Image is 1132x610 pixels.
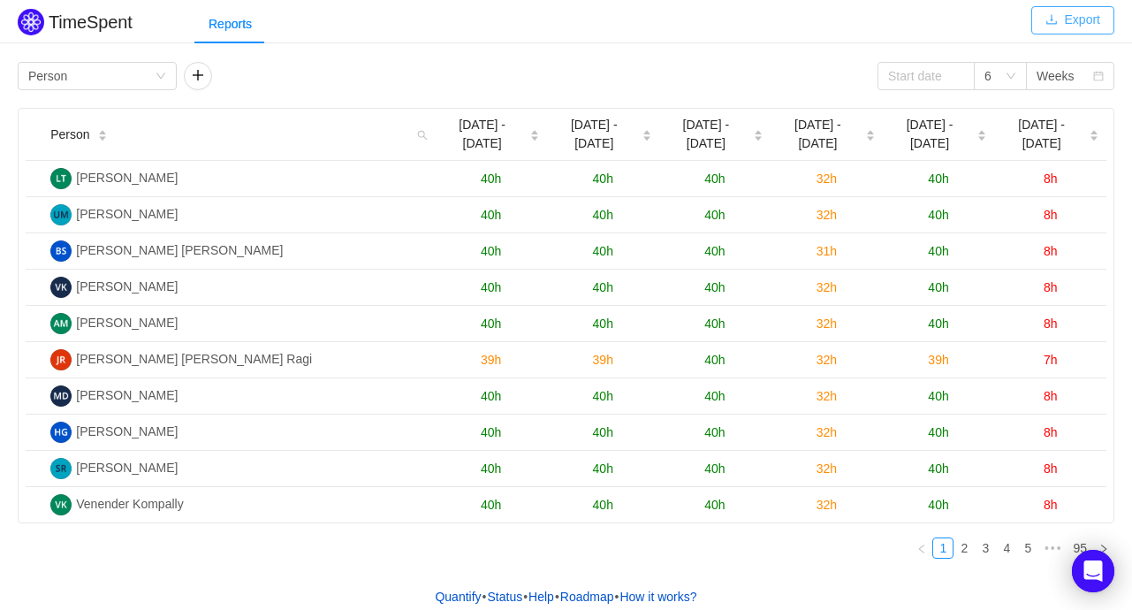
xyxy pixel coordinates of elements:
[1089,127,1099,140] div: Sort
[18,9,44,35] img: Quantify logo
[817,244,837,258] span: 31h
[865,127,875,133] i: icon: caret-up
[410,109,435,160] i: icon: search
[50,349,72,370] img: JK
[977,127,987,133] i: icon: caret-up
[481,208,501,222] span: 40h
[778,116,858,153] span: [DATE] - [DATE]
[486,583,523,610] a: Status
[481,498,501,512] span: 40h
[529,127,540,140] div: Sort
[76,207,178,221] span: [PERSON_NAME]
[593,244,613,258] span: 40h
[704,461,725,476] span: 40h
[593,208,613,222] span: 40h
[97,134,107,140] i: icon: caret-down
[76,388,178,402] span: [PERSON_NAME]
[1090,134,1099,140] i: icon: caret-down
[890,116,970,153] span: [DATE] - [DATE]
[1044,280,1058,294] span: 8h
[97,127,108,140] div: Sort
[50,168,72,189] img: LT
[754,134,764,140] i: icon: caret-down
[481,353,501,367] span: 39h
[1044,208,1058,222] span: 8h
[928,208,948,222] span: 40h
[559,583,615,610] a: Roadmap
[928,389,948,403] span: 40h
[642,127,651,133] i: icon: caret-up
[928,425,948,439] span: 40h
[704,389,725,403] span: 40h
[593,353,613,367] span: 39h
[704,425,725,439] span: 40h
[704,172,725,186] span: 40h
[97,127,107,133] i: icon: caret-up
[76,424,178,438] span: [PERSON_NAME]
[928,461,948,476] span: 40h
[481,461,501,476] span: 40h
[928,172,948,186] span: 40h
[50,240,72,262] img: BS
[928,498,948,512] span: 40h
[817,316,837,331] span: 32h
[50,422,72,443] img: HG
[1006,71,1016,83] i: icon: down
[76,316,178,330] span: [PERSON_NAME]
[1044,353,1058,367] span: 7h
[997,538,1016,558] a: 4
[704,244,725,258] span: 40h
[865,127,876,140] div: Sort
[76,497,183,511] span: Venender Kompally
[928,280,948,294] span: 40h
[554,116,634,153] span: [DATE] - [DATE]
[156,71,166,83] i: icon: down
[1044,172,1058,186] span: 8h
[1044,461,1058,476] span: 8h
[754,127,764,133] i: icon: caret-up
[817,461,837,476] span: 32h
[1098,544,1109,554] i: icon: right
[954,538,974,558] a: 2
[928,316,948,331] span: 40h
[911,538,932,559] li: Previous Page
[50,277,72,298] img: VK
[523,590,528,604] span: •
[481,425,501,439] span: 40h
[642,134,651,140] i: icon: caret-down
[1037,63,1075,89] div: Weeks
[593,389,613,403] span: 40h
[593,498,613,512] span: 40h
[666,116,747,153] span: [DATE] - [DATE]
[1067,538,1092,558] a: 95
[482,590,487,604] span: •
[817,208,837,222] span: 32h
[976,127,987,140] div: Sort
[1044,498,1058,512] span: 8h
[28,63,67,89] div: Person
[1044,389,1058,403] span: 8h
[481,316,501,331] span: 40h
[528,583,555,610] a: Help
[1031,6,1114,34] button: icon: downloadExport
[194,4,266,44] div: Reports
[932,538,953,559] li: 1
[1067,538,1093,559] li: 95
[1072,550,1114,592] div: Open Intercom Messenger
[76,352,312,366] span: [PERSON_NAME] [PERSON_NAME] Ragi
[615,590,619,604] span: •
[593,172,613,186] span: 40h
[50,126,89,144] span: Person
[76,279,178,294] span: [PERSON_NAME]
[76,461,178,475] span: [PERSON_NAME]
[753,127,764,140] div: Sort
[50,494,72,515] img: VK
[1017,538,1038,559] li: 5
[1093,71,1104,83] i: icon: calendar
[865,134,875,140] i: icon: caret-down
[49,12,133,32] h2: TimeSpent
[1044,244,1058,258] span: 8h
[933,538,953,558] a: 1
[877,62,975,90] input: Start date
[976,538,995,558] a: 3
